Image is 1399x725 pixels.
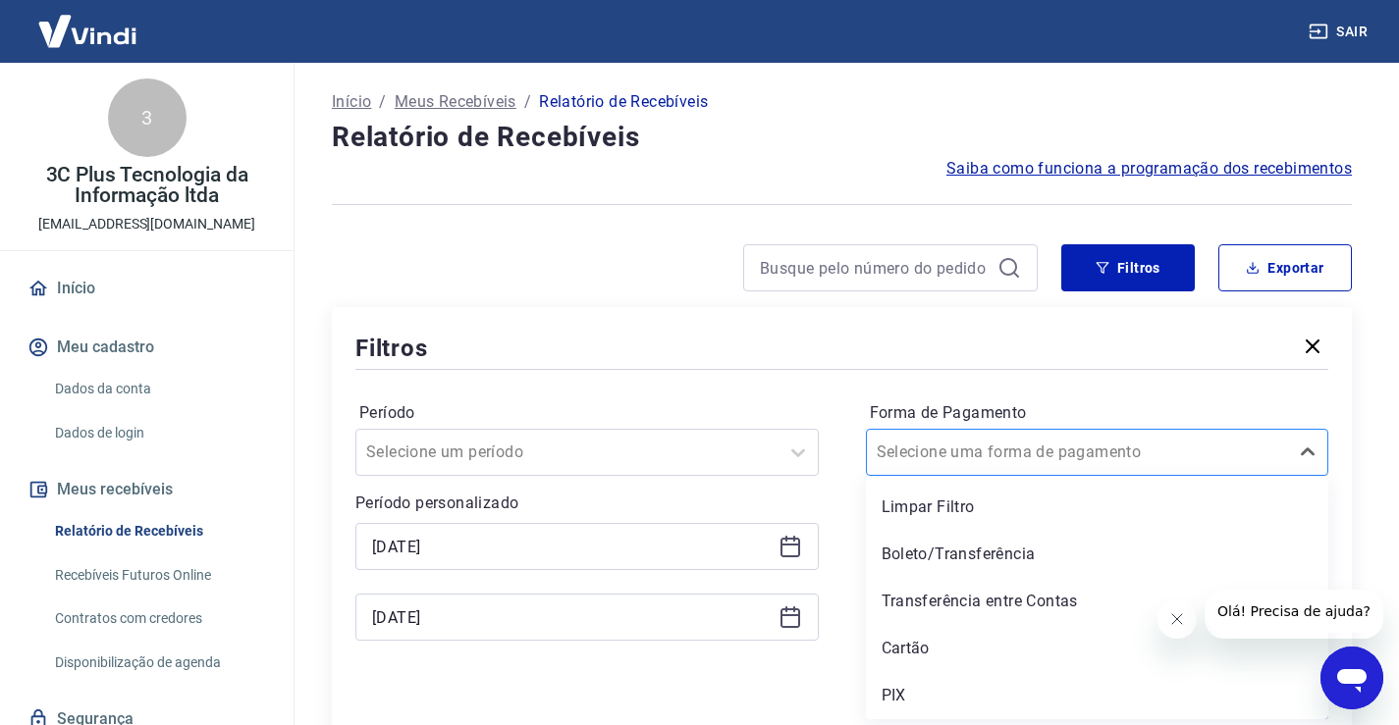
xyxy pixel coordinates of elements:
a: Relatório de Recebíveis [47,511,270,551]
div: Transferência entre Contas [866,582,1329,621]
div: Cartão [866,629,1329,668]
input: Data inicial [372,532,771,561]
p: [EMAIL_ADDRESS][DOMAIN_NAME] [38,214,255,234]
div: Boleto/Transferência [866,535,1329,574]
a: Contratos com credores [47,598,270,639]
div: PIX [866,676,1329,715]
input: Data final [372,602,771,632]
div: Limpar Filtro [866,488,1329,527]
a: Meus Recebíveis [395,90,516,114]
div: 3 [108,78,187,157]
h4: Relatório de Recebíveis [332,118,1352,157]
button: Exportar [1218,244,1352,291]
a: Dados de login [47,413,270,453]
button: Sair [1305,14,1375,50]
iframe: Fechar mensagem [1157,599,1197,639]
img: Vindi [24,1,151,61]
a: Disponibilização de agenda [47,643,270,683]
input: Busque pelo número do pedido [760,253,990,283]
p: / [524,90,531,114]
iframe: Mensagem da empresa [1205,590,1383,639]
button: Meus recebíveis [24,468,270,511]
label: Período [359,401,815,425]
a: Saiba como funciona a programação dos recebimentos [946,157,1352,181]
p: Relatório de Recebíveis [539,90,708,114]
a: Início [332,90,371,114]
label: Forma de Pagamento [870,401,1325,425]
p: / [379,90,386,114]
button: Meu cadastro [24,326,270,369]
p: 3C Plus Tecnologia da Informação ltda [16,165,278,206]
a: Início [24,267,270,310]
p: Período personalizado [355,492,819,515]
h5: Filtros [355,333,428,364]
button: Filtros [1061,244,1195,291]
a: Recebíveis Futuros Online [47,555,270,596]
iframe: Botão para abrir a janela de mensagens [1320,647,1383,709]
a: Dados da conta [47,369,270,409]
